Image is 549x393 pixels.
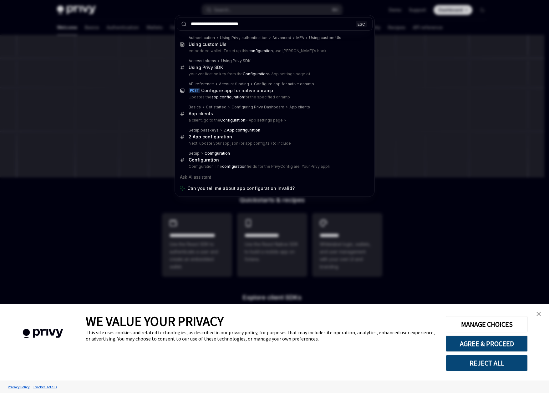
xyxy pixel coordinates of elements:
a: close banner [532,308,545,320]
div: API reference [189,82,214,87]
div: This site uses cookies and related technologies, as described in our privacy policy, for purposes... [86,329,436,342]
div: Get started [206,105,226,110]
a: Tracker Details [31,381,58,392]
div: Advanced [272,35,291,40]
button: AGREE & PROCEED [446,336,528,352]
b: App configuration [193,134,232,139]
div: App clients [289,105,310,110]
div: Setup [189,151,200,156]
div: Using custom UIs [189,42,226,47]
div: Access tokens [189,58,216,63]
a: Privacy Policy [6,381,31,392]
p: Updates the for the specified onramp [189,95,359,100]
p: your verification key from the > App settings page of [189,72,359,77]
div: Using Privy SDK [189,65,223,70]
b: app configuration [211,95,244,99]
b: configuration [248,48,273,53]
div: 2. [189,134,232,140]
div: Configuring Privy Dashboard [231,105,284,110]
p: Configuration The fields for the PrivyConfig are: Your Privy appli [189,164,359,169]
button: MANAGE CHOICES [446,316,528,332]
p: a client, go to the > App settings page > [189,118,359,123]
div: Using Privy authentication [220,35,267,40]
b: Configuration [189,157,219,162]
div: Using Privy SDK [221,58,251,63]
div: 2. [224,128,260,133]
div: Setup passkeys [189,128,219,133]
img: company logo [9,320,76,347]
img: close banner [536,312,541,316]
b: Configuration [243,72,268,76]
div: Configure app for native onramp [254,82,314,87]
div: Configure app for native onramp [201,88,273,93]
p: embedded wallet. To set up this , use [PERSON_NAME]'s hook. [189,48,359,53]
b: Configuration [220,118,245,122]
b: Configuration [205,151,230,156]
div: Using custom UIs [309,35,341,40]
div: MFA [296,35,304,40]
div: ESC [356,21,367,27]
span: WE VALUE YOUR PRIVACY [86,313,224,329]
div: Basics [189,105,201,110]
button: REJECT ALL [446,355,528,371]
b: App configuration [227,128,260,132]
div: POST [189,88,200,93]
div: App clients [189,111,213,117]
b: configuration [222,164,247,169]
div: Ask AI assistant [177,172,373,183]
span: Can you tell me about app configuration invalid? [187,185,295,192]
div: Account funding [219,82,249,87]
p: Next, update your app.json (or app.config.ts ) to include [189,141,359,146]
div: Authentication [189,35,215,40]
